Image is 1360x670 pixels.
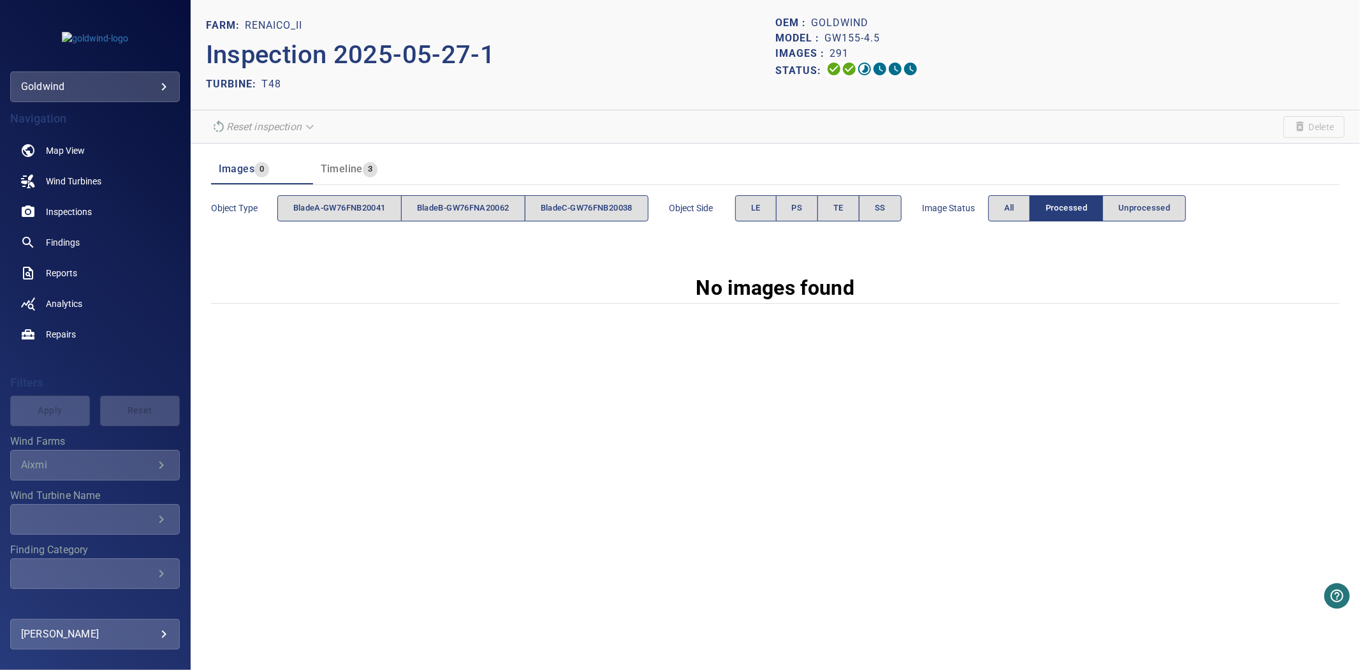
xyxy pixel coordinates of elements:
span: Analytics [46,297,82,310]
span: Object Side [669,202,735,214]
span: Repairs [46,328,76,341]
img: goldwind-logo [62,32,128,45]
button: LE [735,195,777,221]
button: TE [817,195,859,221]
svg: Classification 0% [903,61,918,77]
label: Wind Farms [10,436,180,447]
a: windturbines noActive [10,166,180,197]
p: OEM : [775,15,811,31]
span: Findings [46,236,80,249]
svg: ML Processing 0% [872,61,888,77]
p: Renaico_II [245,18,302,33]
span: Object type [211,202,277,214]
svg: Selecting 30% [857,61,872,77]
a: map noActive [10,135,180,166]
p: Images : [775,46,830,61]
label: Wind Turbine Name [10,491,180,501]
span: Images [219,163,254,175]
a: analytics noActive [10,288,180,319]
span: All [1004,201,1014,216]
div: objectSide [735,195,902,221]
span: Map View [46,144,85,157]
span: Inspections [46,205,92,218]
div: Aixmi [21,459,154,471]
p: Inspection 2025-05-27-1 [206,36,775,74]
a: inspections noActive [10,197,180,227]
span: PS [792,201,803,216]
div: Unable to reset the inspection due to its current status [206,115,322,138]
button: bladeC-GW76FNB20038 [525,195,648,221]
button: All [988,195,1030,221]
p: GW155-4.5 [824,31,880,46]
div: Reset inspection [206,115,322,138]
p: No images found [696,272,855,303]
p: FARM: [206,18,245,33]
div: [PERSON_NAME] [21,624,169,644]
span: bladeC-GW76FNB20038 [541,201,632,216]
span: TE [833,201,844,216]
svg: Data Formatted 100% [842,61,857,77]
svg: Uploading 100% [826,61,842,77]
span: LE [751,201,761,216]
em: Reset inspection [226,121,302,133]
span: Processed [1046,201,1087,216]
span: SS [875,201,886,216]
h4: Navigation [10,112,180,125]
h4: Filters [10,376,180,389]
button: PS [776,195,819,221]
svg: Matching 0% [888,61,903,77]
button: Processed [1030,195,1103,221]
span: Unprocessed [1118,201,1170,216]
span: Unable to delete the inspection due to its current status [1283,116,1345,138]
span: 0 [254,162,269,177]
span: Reports [46,267,77,279]
div: imageStatus [988,195,1187,221]
p: Status: [775,61,826,80]
a: reports noActive [10,258,180,288]
button: bladeB-GW76FNA20062 [401,195,525,221]
div: goldwind [21,77,169,97]
label: Finding Category [10,545,180,555]
span: Wind Turbines [46,175,101,188]
div: Wind Farms [10,450,180,480]
span: Image Status [922,202,988,214]
p: Goldwind [811,15,868,31]
a: findings noActive [10,227,180,258]
div: objectType [277,195,648,221]
span: Timeline [321,163,363,175]
div: Wind Turbine Name [10,504,180,535]
span: bladeB-GW76FNA20062 [417,201,509,216]
p: T48 [261,77,281,92]
span: 3 [363,162,377,177]
p: Model : [775,31,824,46]
button: bladeA-GW76FNB20041 [277,195,402,221]
a: repairs noActive [10,319,180,350]
button: Unprocessed [1102,195,1186,221]
p: 291 [830,46,849,61]
div: Finding Category [10,558,180,589]
span: bladeA-GW76FNB20041 [293,201,386,216]
button: SS [859,195,902,221]
p: TURBINE: [206,77,261,92]
div: goldwind [10,71,180,102]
